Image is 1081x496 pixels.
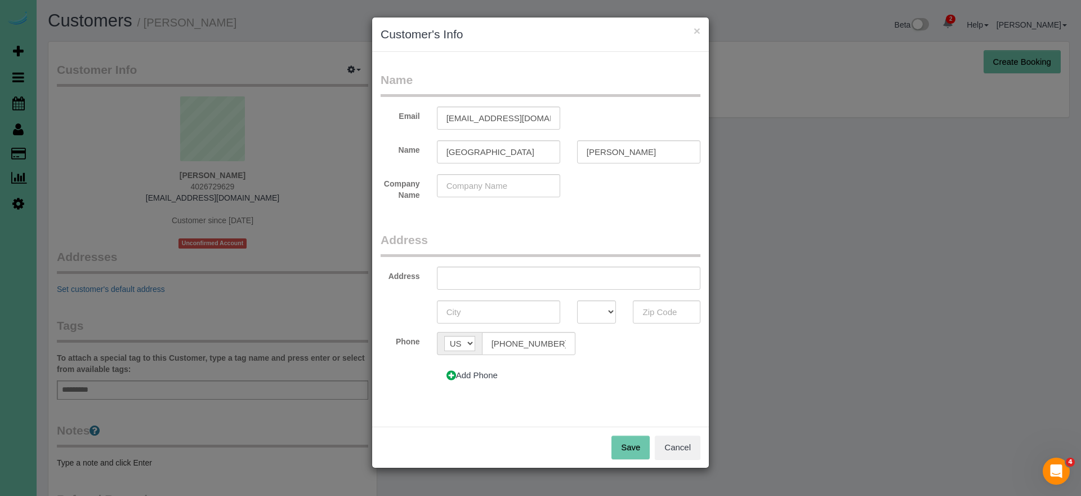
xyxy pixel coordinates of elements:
[381,72,700,97] legend: Name
[437,364,507,387] button: Add Phone
[372,267,428,282] label: Address
[437,300,560,324] input: City
[372,174,428,201] label: Company Name
[372,140,428,156] label: Name
[381,232,700,257] legend: Address
[611,436,650,459] button: Save
[482,332,575,355] input: Phone
[655,436,700,459] button: Cancel
[633,300,700,324] input: Zip Code
[372,107,428,122] label: Email
[437,174,560,197] input: Company Name
[1066,458,1075,467] span: 4
[694,25,700,37] button: ×
[577,140,700,163] input: Last Name
[381,26,700,43] h3: Customer's Info
[1043,458,1070,485] iframe: Intercom live chat
[372,17,709,468] sui-modal: Customer's Info
[372,332,428,347] label: Phone
[437,140,560,163] input: First Name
